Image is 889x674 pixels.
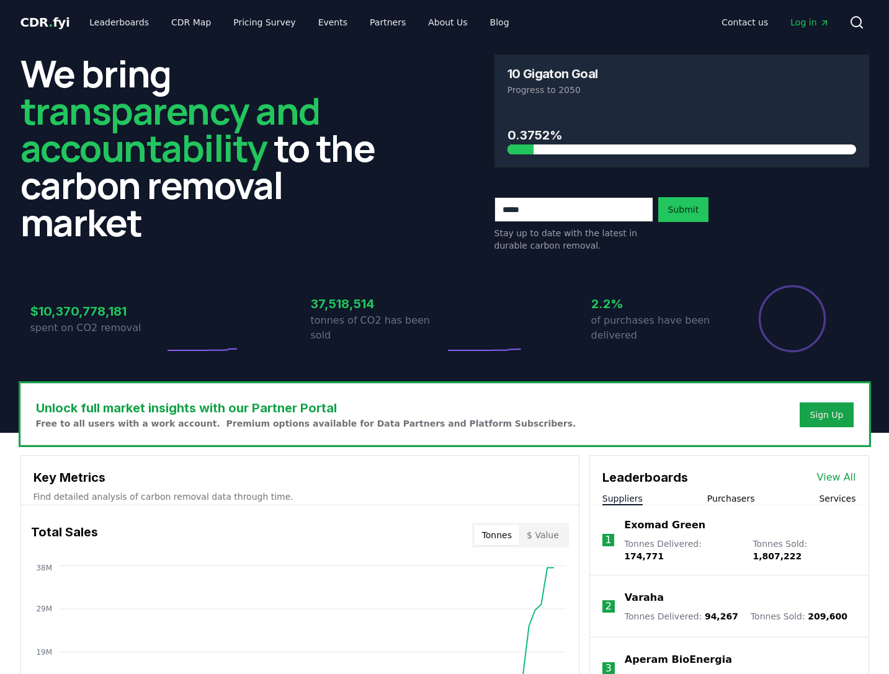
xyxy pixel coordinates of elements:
a: Sign Up [810,409,843,421]
h3: Total Sales [31,523,98,548]
tspan: 29M [36,605,52,613]
a: Exomad Green [624,518,705,533]
nav: Main [79,11,519,33]
p: Free to all users with a work account. Premium options available for Data Partners and Platform S... [36,417,576,430]
button: Tonnes [475,525,519,545]
p: Stay up to date with the latest in durable carbon removal. [494,227,653,252]
p: of purchases have been delivered [591,313,725,343]
span: 94,267 [705,611,738,621]
div: Percentage of sales delivered [757,284,827,353]
h3: Unlock full market insights with our Partner Portal [36,399,576,417]
span: 1,807,222 [753,551,802,561]
h3: 37,518,514 [311,295,445,313]
a: View All [817,470,856,485]
span: transparency and accountability [20,85,320,173]
tspan: 38M [36,564,52,572]
p: Find detailed analysis of carbon removal data through time. [34,490,566,503]
h2: We bring to the carbon removal market [20,55,395,241]
button: Submit [658,197,709,222]
h3: 0.3752% [507,126,856,144]
a: Leaderboards [79,11,159,33]
a: Pricing Survey [223,11,305,33]
p: tonnes of CO2 has been sold [311,313,445,343]
h3: $10,370,778,181 [30,302,164,321]
h3: Leaderboards [602,468,688,487]
a: Log in [780,11,839,33]
a: Events [308,11,357,33]
span: 209,600 [808,611,847,621]
p: spent on CO2 removal [30,321,164,335]
span: 174,771 [624,551,664,561]
tspan: 19M [36,648,52,657]
p: Tonnes Delivered : [625,610,738,623]
span: CDR fyi [20,15,70,30]
p: Tonnes Delivered : [624,538,740,562]
a: Partners [360,11,416,33]
a: Contact us [712,11,778,33]
button: Services [819,492,855,505]
h3: 2.2% [591,295,725,313]
h3: Key Metrics [34,468,566,487]
nav: Main [712,11,839,33]
p: Tonnes Sold : [751,610,847,623]
a: About Us [418,11,477,33]
p: Tonnes Sold : [753,538,855,562]
p: 2 [605,599,612,614]
p: 1 [605,533,611,548]
span: Log in [790,16,829,29]
span: . [48,15,53,30]
a: Aperam BioEnergia [625,652,732,667]
button: Sign Up [800,402,853,427]
h3: 10 Gigaton Goal [507,68,598,80]
p: Progress to 2050 [507,84,856,96]
button: $ Value [519,525,566,545]
button: Suppliers [602,492,643,505]
a: CDR Map [161,11,221,33]
a: Varaha [625,590,664,605]
a: CDR.fyi [20,14,70,31]
a: Blog [480,11,519,33]
button: Purchasers [707,492,755,505]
